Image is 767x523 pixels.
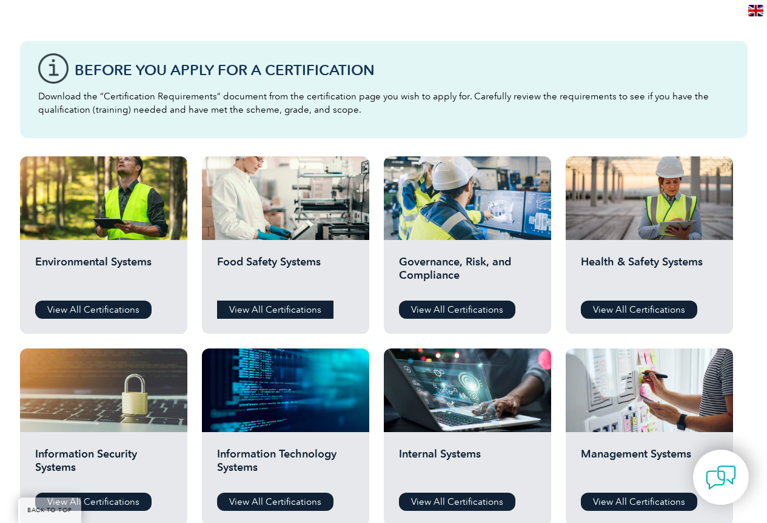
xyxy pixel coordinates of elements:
[38,90,729,116] p: Download the “Certification Requirements” document from the certification page you wish to apply ...
[399,301,515,319] a: View All Certifications
[399,493,515,511] a: View All Certifications
[706,462,736,493] img: contact-chat.png
[217,447,354,484] h2: Information Technology Systems
[217,301,333,319] a: View All Certifications
[581,493,697,511] a: View All Certifications
[35,447,172,484] h2: Information Security Systems
[35,301,152,319] a: View All Certifications
[748,5,763,16] img: en
[217,255,354,291] h2: Food Safety Systems
[399,447,536,484] h2: Internal Systems
[35,255,172,291] h2: Environmental Systems
[581,301,697,319] a: View All Certifications
[399,255,536,291] h2: Governance, Risk, and Compliance
[35,493,152,511] a: View All Certifications
[75,62,729,78] h3: Before You Apply For a Certification
[18,498,81,523] a: BACK TO TOP
[217,493,333,511] a: View All Certifications
[581,447,718,484] h2: Management Systems
[581,255,718,291] h2: Health & Safety Systems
